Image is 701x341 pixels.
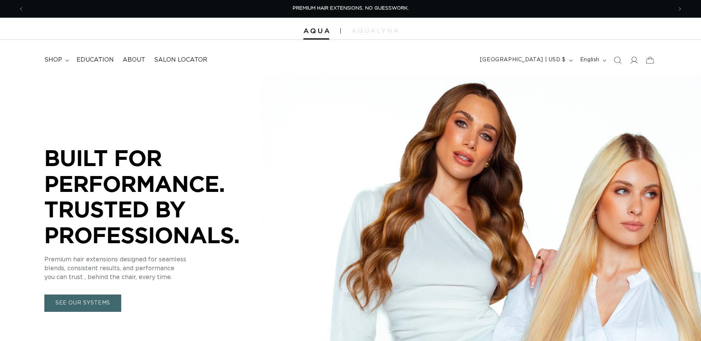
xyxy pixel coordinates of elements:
a: Education [72,52,118,68]
summary: shop [40,52,72,68]
p: BUILT FOR PERFORMANCE. TRUSTED BY PROFESSIONALS. [44,145,266,248]
span: shop [44,56,62,64]
img: aqualyna.com [352,28,398,33]
p: blends, consistent results, and performance [44,264,266,273]
span: Education [76,56,114,64]
p: you can trust , behind the chair, every time. [44,273,266,282]
span: [GEOGRAPHIC_DATA] | USD $ [480,56,566,64]
summary: Search [609,52,626,68]
a: Salon Locator [150,52,212,68]
p: Premium hair extensions designed for seamless [44,255,266,264]
a: About [118,52,150,68]
span: English [580,56,599,64]
button: English [576,53,609,67]
img: Aqua Hair Extensions [303,28,329,34]
span: Salon Locator [154,56,207,64]
span: About [123,56,145,64]
span: PREMIUM HAIR EXTENSIONS. NO GUESSWORK. [293,6,409,11]
button: Previous announcement [13,2,29,16]
a: SEE OUR SYSTEMS [44,295,121,312]
button: Next announcement [672,2,688,16]
button: [GEOGRAPHIC_DATA] | USD $ [476,53,576,67]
